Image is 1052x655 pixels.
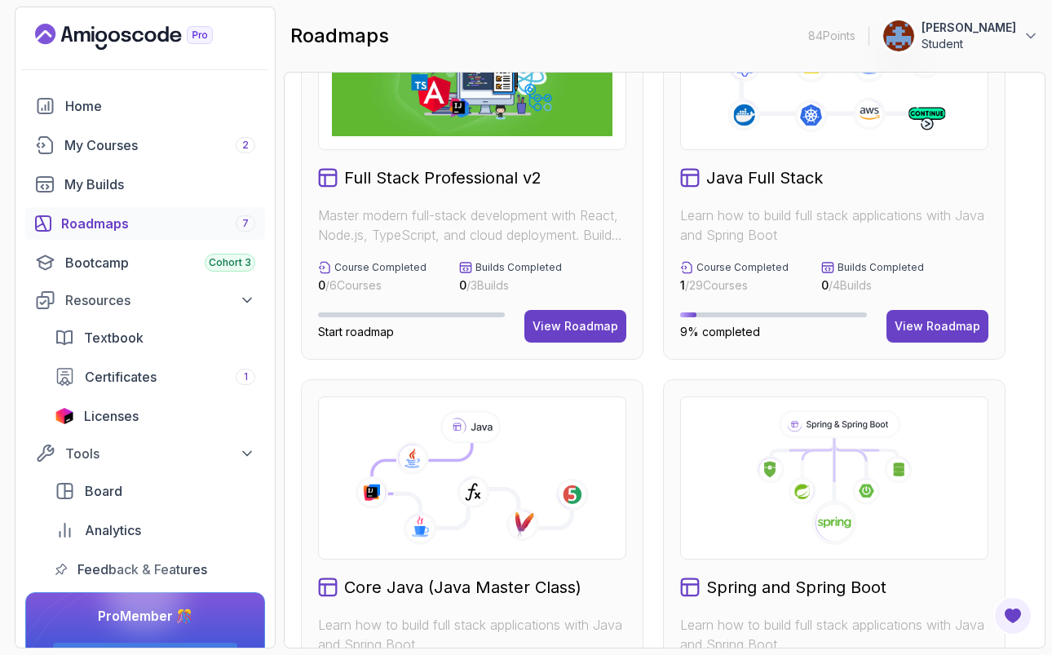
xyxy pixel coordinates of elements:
[85,367,157,387] span: Certificates
[61,214,255,233] div: Roadmaps
[65,290,255,310] div: Resources
[290,23,389,49] h2: roadmaps
[808,28,855,44] p: 84 Points
[77,560,207,579] span: Feedback & Features
[45,475,265,507] a: board
[45,514,265,547] a: analytics
[344,576,581,599] h2: Core Java (Java Master Class)
[244,370,248,383] span: 1
[318,277,427,294] p: / 6 Courses
[25,246,265,279] a: bootcamp
[84,406,139,426] span: Licenses
[45,321,265,354] a: textbook
[45,553,265,586] a: feedback
[25,207,265,240] a: roadmaps
[533,318,618,334] div: View Roadmap
[886,310,988,343] button: View Roadmap
[883,20,914,51] img: user profile image
[680,615,988,654] p: Learn how to build full stack applications with Java and Spring Boot
[680,325,760,339] span: 9% completed
[25,129,265,162] a: courses
[680,278,685,292] span: 1
[459,278,466,292] span: 0
[318,325,394,339] span: Start roadmap
[55,408,74,424] img: jetbrains icon
[838,261,924,274] p: Builds Completed
[922,36,1016,52] p: Student
[209,256,251,269] span: Cohort 3
[475,261,562,274] p: Builds Completed
[25,90,265,122] a: home
[344,166,541,189] h2: Full Stack Professional v2
[459,277,562,294] p: / 3 Builds
[318,278,325,292] span: 0
[64,175,255,194] div: My Builds
[821,278,829,292] span: 0
[25,168,265,201] a: builds
[706,166,823,189] h2: Java Full Stack
[45,361,265,393] a: certificates
[65,253,255,272] div: Bootcamp
[334,261,427,274] p: Course Completed
[993,596,1032,635] button: Open Feedback Button
[922,20,1016,36] p: [PERSON_NAME]
[242,217,249,230] span: 7
[85,520,141,540] span: Analytics
[318,615,626,654] p: Learn how to build full stack applications with Java and Spring Boot
[680,206,988,245] p: Learn how to build full stack applications with Java and Spring Boot
[65,444,255,463] div: Tools
[696,261,789,274] p: Course Completed
[85,481,122,501] span: Board
[895,318,980,334] div: View Roadmap
[706,576,886,599] h2: Spring and Spring Boot
[45,400,265,432] a: licenses
[318,206,626,245] p: Master modern full-stack development with React, Node.js, TypeScript, and cloud deployment. Build...
[242,139,249,152] span: 2
[680,277,789,294] p: / 29 Courses
[64,135,255,155] div: My Courses
[35,24,250,50] a: Landing page
[821,277,924,294] p: / 4 Builds
[524,310,626,343] button: View Roadmap
[882,20,1039,52] button: user profile image[PERSON_NAME]Student
[84,328,144,347] span: Textbook
[25,285,265,315] button: Resources
[25,439,265,468] button: Tools
[65,96,255,116] div: Home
